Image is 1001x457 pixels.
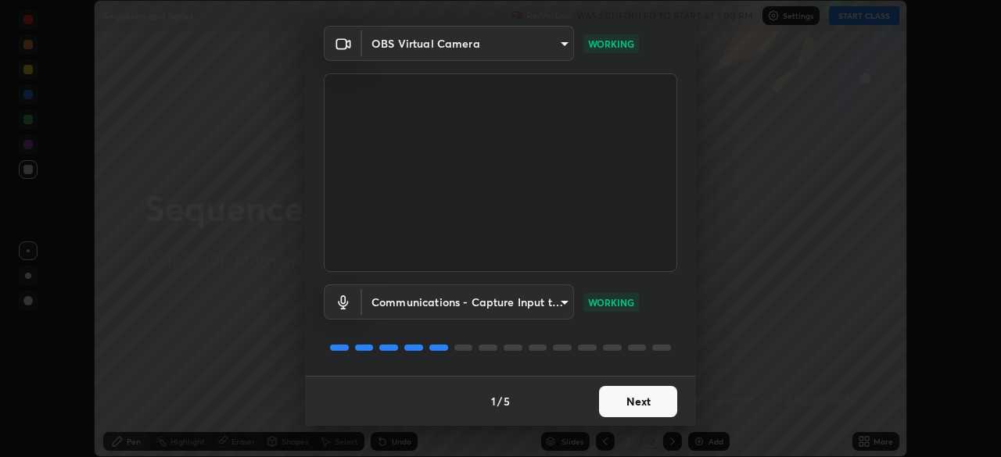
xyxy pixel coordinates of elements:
[588,37,634,51] p: WORKING
[362,284,574,320] div: OBS Virtual Camera
[362,26,574,61] div: OBS Virtual Camera
[491,393,496,409] h4: 1
[504,393,510,409] h4: 5
[599,386,677,417] button: Next
[588,295,634,309] p: WORKING
[497,393,502,409] h4: /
